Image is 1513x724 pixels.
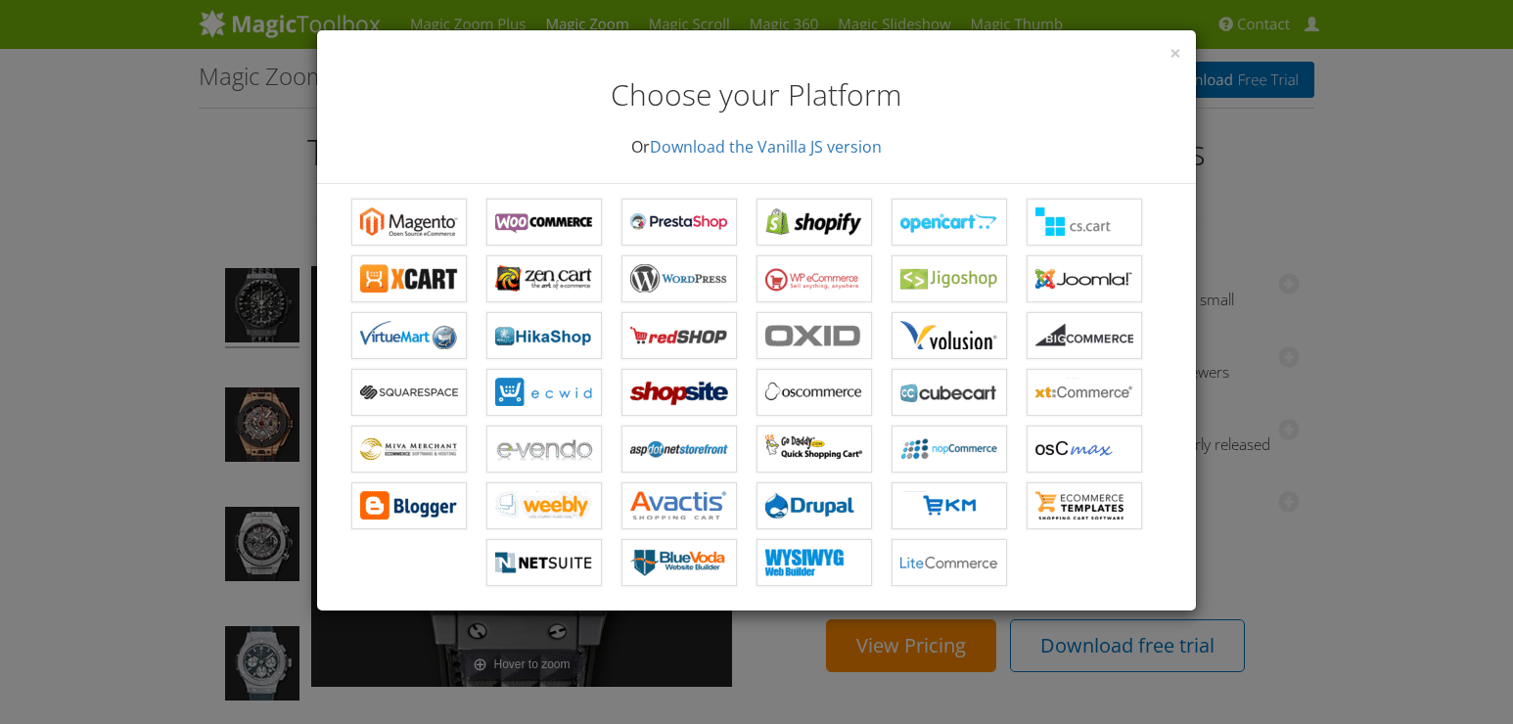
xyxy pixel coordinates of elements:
b: Magic Zoom for WP e-Commerce [765,264,863,294]
b: Magic Zoom for Weebly [495,491,593,520]
b: Magic Zoom for NetSuite [495,548,593,577]
b: Magic Zoom for WooCommerce [495,207,593,237]
a: Download the Vanilla JS version [650,136,882,158]
b: Magic Zoom for AspDotNetStorefront [630,434,728,464]
a: Magic Zoom for ShopSite [621,369,737,416]
a: Magic Zoom for osCMax [1027,426,1142,473]
b: Magic Zoom for HikaShop [495,321,593,350]
b: Magic Zoom for PrestaShop [630,207,728,237]
a: Magic Zoom for BlueVoda [621,539,737,586]
a: Magic Zoom for GoDaddy Shopping Cart [756,426,872,473]
a: Magic Zoom for CS-Cart [1027,199,1142,246]
a: Magic Zoom for ecommerce Templates [1027,482,1142,529]
b: Magic Zoom for ShopSite [630,378,728,407]
b: Magic Zoom for Drupal [765,491,863,520]
b: Magic Zoom for OXID [765,321,863,350]
a: Magic Zoom for Miva Merchant [351,426,467,473]
b: Magic Zoom for ecommerce Templates [1035,491,1133,520]
a: Magic Zoom for osCommerce [756,369,872,416]
a: Magic Zoom for Volusion [892,312,1007,359]
a: Magic Zoom for PrestaShop [621,199,737,246]
b: Magic Zoom for WordPress [630,264,728,294]
b: Magic Zoom for BlueVoda [630,548,728,577]
a: Magic Zoom for HikaShop [486,312,602,359]
b: Magic Zoom for X-Cart [360,264,458,294]
b: Magic Zoom for CS-Cart [1035,207,1133,237]
b: Magic Zoom for GoDaddy Shopping Cart [765,434,863,464]
a: Magic Zoom for Weebly [486,482,602,529]
a: Magic Zoom for X-Cart [351,255,467,302]
b: Magic Zoom for Avactis [630,491,728,520]
a: Magic Zoom for Jigoshop [892,255,1007,302]
a: Magic Zoom for Bigcommerce [1027,312,1142,359]
a: Magic Zoom for WordPress [621,255,737,302]
a: Magic Zoom for AspDotNetStorefront [621,426,737,473]
a: Magic Zoom for WP e-Commerce [756,255,872,302]
b: Magic Zoom for Miva Merchant [360,434,458,464]
b: Magic Zoom for Joomla [1035,264,1133,294]
a: Magic Zoom for nopCommerce [892,426,1007,473]
a: Magic Zoom for Magento [351,199,467,246]
b: Magic Zoom for e-vendo [495,434,593,464]
a: Magic Zoom for WYSIWYG [756,539,872,586]
b: Magic Zoom for Bigcommerce [1035,321,1133,350]
a: Magic Zoom for OpenCart [892,199,1007,246]
a: Magic Zoom for Blogger [351,482,467,529]
b: Magic Zoom for Zen Cart [495,264,593,294]
a: Magic Zoom for ECWID [486,369,602,416]
b: Magic Zoom for Volusion [900,321,998,350]
a: Magic Zoom for WooCommerce [486,199,602,246]
button: Close [1169,43,1181,64]
b: Magic Zoom for VirtueMart [360,321,458,350]
b: Magic Zoom for Blogger [360,491,458,520]
a: Magic Zoom for NetSuite [486,539,602,586]
b: Magic Zoom for nopCommerce [900,434,998,464]
b: Magic Zoom for osCommerce [765,378,863,407]
b: Magic Zoom for OpenCart [900,207,998,237]
a: Magic Zoom for Shopify [756,199,872,246]
a: Magic Zoom for e-vendo [486,426,602,473]
a: Magic Zoom for Joomla [1027,255,1142,302]
h2: Choose your Platform [332,74,1181,116]
a: Magic Zoom for Avactis [621,482,737,529]
a: Magic Zoom for Drupal [756,482,872,529]
b: Magic Zoom for LiteCommerce [900,548,998,577]
span: × [1169,39,1181,67]
a: Magic Zoom for EKM [892,482,1007,529]
b: Magic Zoom for Squarespace [360,378,458,407]
a: Magic Zoom for xt:Commerce [1027,369,1142,416]
b: Magic Zoom for EKM [900,491,998,520]
a: Magic Zoom for Squarespace [351,369,467,416]
b: Magic Zoom for osCMax [1035,434,1133,464]
b: Magic Zoom for redSHOP [630,321,728,350]
p: Or [332,136,1181,158]
a: Magic Zoom for OXID [756,312,872,359]
a: Magic Zoom for LiteCommerce [892,539,1007,586]
b: Magic Zoom for ECWID [495,378,593,407]
b: Magic Zoom for WYSIWYG [765,548,863,577]
b: Magic Zoom for Jigoshop [900,264,998,294]
a: Magic Zoom for Zen Cart [486,255,602,302]
a: Magic Zoom for VirtueMart [351,312,467,359]
a: Magic Zoom for redSHOP [621,312,737,359]
a: Magic Zoom for CubeCart [892,369,1007,416]
b: Magic Zoom for xt:Commerce [1035,378,1133,407]
b: Magic Zoom for Magento [360,207,458,237]
b: Magic Zoom for CubeCart [900,378,998,407]
b: Magic Zoom for Shopify [765,207,863,237]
